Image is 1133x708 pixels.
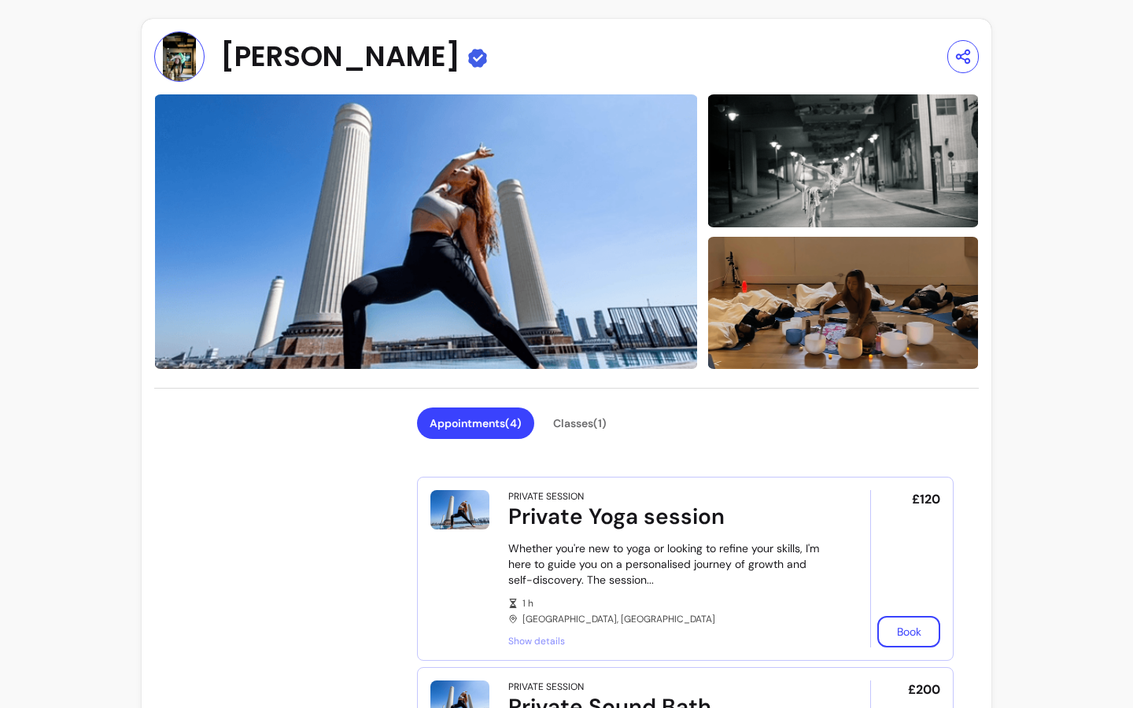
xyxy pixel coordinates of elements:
[508,680,584,693] div: Private Session
[707,70,979,252] img: image-1
[417,407,534,439] button: Appointments(4)
[430,490,489,529] img: Private Yoga session
[508,635,826,647] span: Show details
[508,490,584,503] div: Private Session
[707,234,979,371] img: image-2
[154,31,205,82] img: Provider image
[522,597,826,610] span: 1 h
[220,41,460,72] span: [PERSON_NAME]
[877,616,940,647] button: Book
[154,50,698,414] img: image-0
[508,540,826,588] p: Whether you're new to yoga or looking to refine your skills, I'm here to guide you on a personali...
[912,490,940,509] span: £120
[508,597,826,625] div: [GEOGRAPHIC_DATA], [GEOGRAPHIC_DATA]
[541,407,619,439] button: Classes(1)
[908,680,940,699] span: £200
[508,503,826,531] div: Private Yoga session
